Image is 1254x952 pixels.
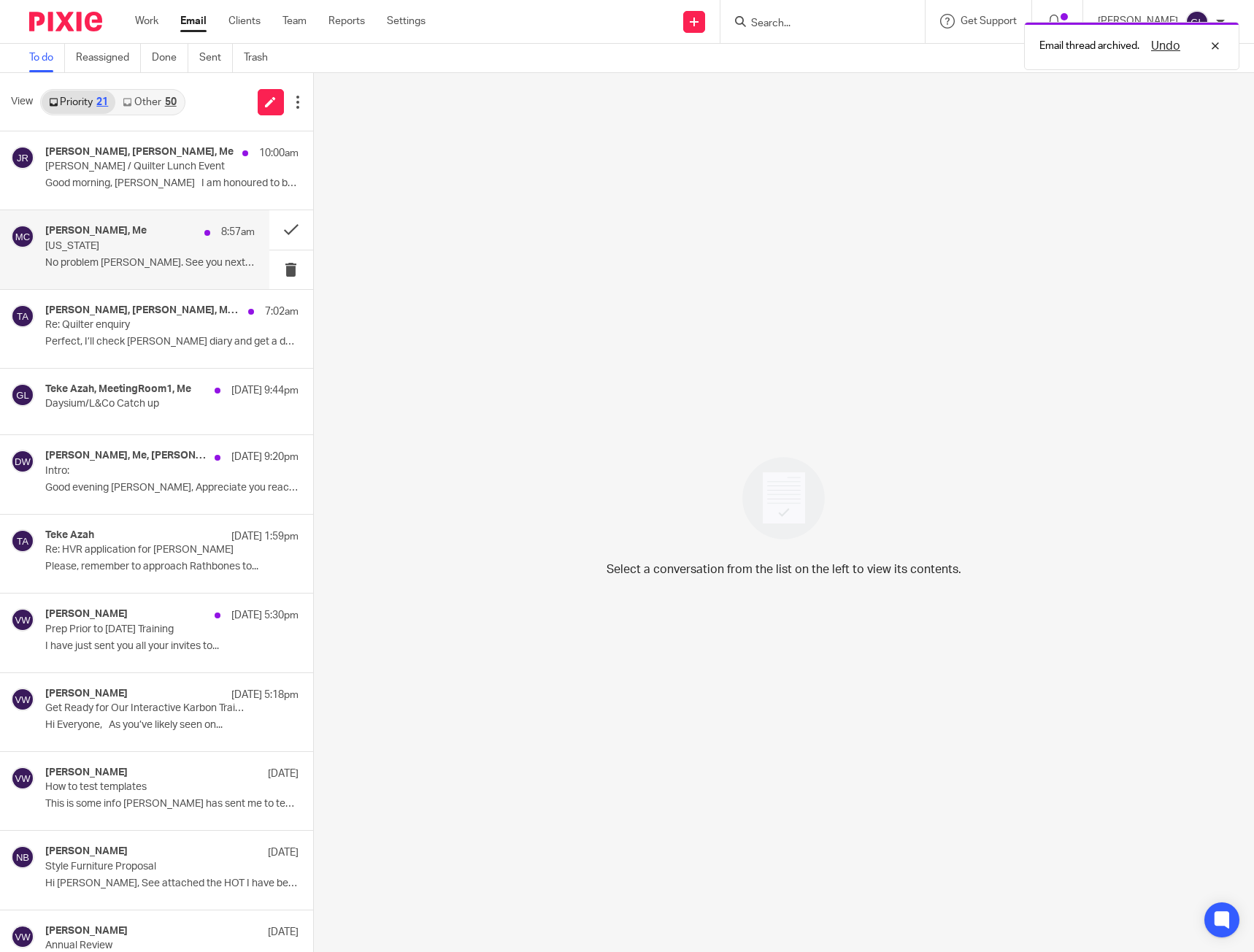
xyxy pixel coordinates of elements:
[11,767,34,790] img: svg%3E
[1039,39,1139,53] p: Email thread archived.
[45,319,247,331] p: Re: Quilter enquiry
[45,465,247,477] p: Intro:
[180,14,207,28] a: Email
[11,688,34,711] img: svg%3E
[11,529,34,553] img: svg%3E
[11,845,34,869] img: svg%3E
[45,878,299,890] p: Hi [PERSON_NAME], See attached the HOT I have been...
[45,161,247,173] p: [PERSON_NAME] / Quilter Lunch Event
[45,925,128,937] h4: [PERSON_NAME]
[11,225,34,248] img: svg%3E
[733,448,834,549] img: image
[231,688,299,702] p: [DATE] 5:18pm
[45,482,299,494] p: Good evening [PERSON_NAME], Appreciate you reaching...
[228,14,261,28] a: Clients
[1185,10,1209,34] img: svg%3E
[29,12,102,31] img: Pixie
[387,14,426,28] a: Settings
[45,845,128,858] h4: [PERSON_NAME]
[165,97,177,107] div: 50
[45,940,247,952] p: Annual Review
[45,608,128,621] h4: [PERSON_NAME]
[96,97,108,107] div: 21
[231,529,299,544] p: [DATE] 1:59pm
[45,640,299,653] p: I have just sent you all your invites to...
[244,44,279,72] a: Trash
[45,798,299,810] p: This is some info [PERSON_NAME] has sent me to test the...
[45,688,128,700] h4: [PERSON_NAME]
[11,146,34,169] img: svg%3E
[11,304,34,328] img: svg%3E
[11,94,33,110] span: View
[45,561,299,573] p: Please, remember to approach Rathbones to...
[328,14,365,28] a: Reports
[11,925,34,948] img: svg%3E
[199,44,233,72] a: Sent
[1147,37,1185,55] button: Undo
[45,529,94,542] h4: Teke Azah
[11,383,34,407] img: svg%3E
[42,91,115,114] a: Priority21
[45,177,299,190] p: Good morning, [PERSON_NAME] I am honoured to be...
[45,257,255,269] p: No problem [PERSON_NAME]. See you next week! ...
[45,781,247,794] p: How to test templates
[607,561,961,578] p: Select a conversation from the list on the left to view its contents.
[11,450,34,473] img: svg%3E
[45,767,128,779] h4: [PERSON_NAME]
[268,767,299,781] p: [DATE]
[45,702,247,715] p: Get Ready for Our Interactive Karbon Training – Here's What to Expect
[45,450,207,462] h4: [PERSON_NAME], Me, [PERSON_NAME]
[45,719,299,732] p: Hi Everyone, As you’ve likely seen on...
[268,925,299,940] p: [DATE]
[135,14,158,28] a: Work
[152,44,188,72] a: Done
[45,861,247,873] p: Style Furniture Proposal
[115,91,183,114] a: Other50
[11,608,34,632] img: svg%3E
[45,544,247,556] p: Re: HVR application for [PERSON_NAME]
[29,44,65,72] a: To do
[231,383,299,398] p: [DATE] 9:44pm
[45,623,247,636] p: Prep Prior to [DATE] Training
[221,225,255,239] p: 8:57am
[45,304,241,317] h4: [PERSON_NAME], [PERSON_NAME], Me, [PERSON_NAME]
[45,398,247,410] p: Daysium/L&Co Catch up
[76,44,141,72] a: Reassigned
[45,383,191,396] h4: Teke Azah, MeetingRoom1, Me
[45,146,234,158] h4: [PERSON_NAME], [PERSON_NAME], Me
[282,14,307,28] a: Team
[45,225,147,237] h4: [PERSON_NAME], Me
[45,336,299,348] p: Perfect, I’ll check [PERSON_NAME] diary and get a date...
[231,608,299,623] p: [DATE] 5:30pm
[45,240,212,253] p: [US_STATE]
[231,450,299,464] p: [DATE] 9:20pm
[265,304,299,319] p: 7:02am
[268,845,299,860] p: [DATE]
[259,146,299,161] p: 10:00am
